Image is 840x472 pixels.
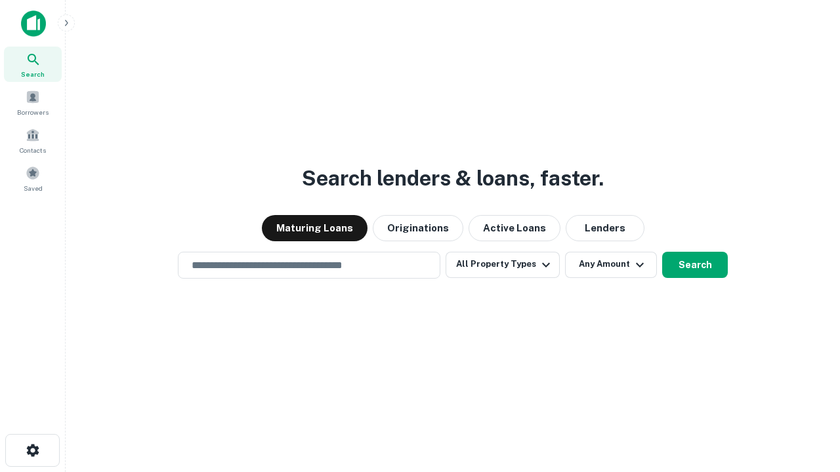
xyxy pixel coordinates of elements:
[662,252,728,278] button: Search
[469,215,560,241] button: Active Loans
[4,123,62,158] a: Contacts
[4,47,62,82] a: Search
[4,161,62,196] a: Saved
[566,215,644,241] button: Lenders
[20,145,46,155] span: Contacts
[262,215,367,241] button: Maturing Loans
[21,69,45,79] span: Search
[21,10,46,37] img: capitalize-icon.png
[446,252,560,278] button: All Property Types
[24,183,43,193] span: Saved
[302,163,604,194] h3: Search lenders & loans, faster.
[4,85,62,120] a: Borrowers
[17,107,49,117] span: Borrowers
[774,367,840,430] iframe: Chat Widget
[373,215,463,241] button: Originations
[565,252,657,278] button: Any Amount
